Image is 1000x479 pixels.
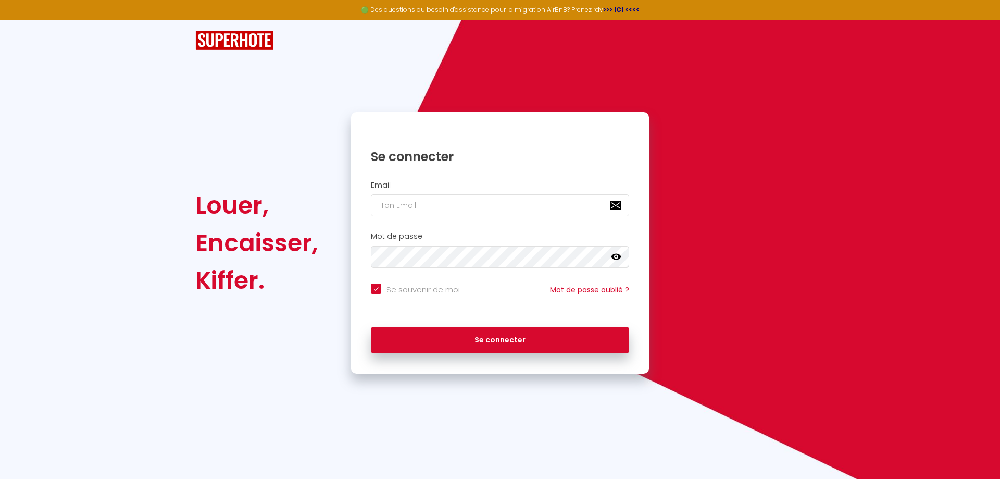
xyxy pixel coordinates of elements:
[371,194,629,216] input: Ton Email
[371,149,629,165] h1: Se connecter
[195,187,318,224] div: Louer,
[371,327,629,353] button: Se connecter
[195,262,318,299] div: Kiffer.
[371,181,629,190] h2: Email
[195,31,273,50] img: SuperHote logo
[550,285,629,295] a: Mot de passe oublié ?
[371,232,629,241] h2: Mot de passe
[195,224,318,262] div: Encaisser,
[603,5,640,14] a: >>> ICI <<<<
